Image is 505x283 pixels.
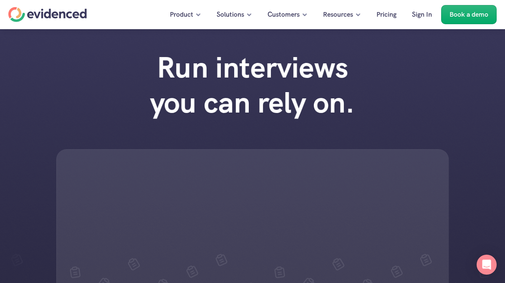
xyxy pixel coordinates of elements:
p: Pricing [376,9,396,20]
a: Pricing [370,5,403,24]
h1: Run interviews you can rely on. [134,50,371,120]
p: Book a demo [449,9,488,20]
p: Product [170,9,193,20]
div: Open Intercom Messenger [477,255,497,275]
a: Home [8,7,87,22]
p: Customers [268,9,300,20]
a: Book a demo [441,5,497,24]
a: Sign In [406,5,438,24]
p: Solutions [217,9,244,20]
p: Resources [323,9,353,20]
p: Sign In [412,9,432,20]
